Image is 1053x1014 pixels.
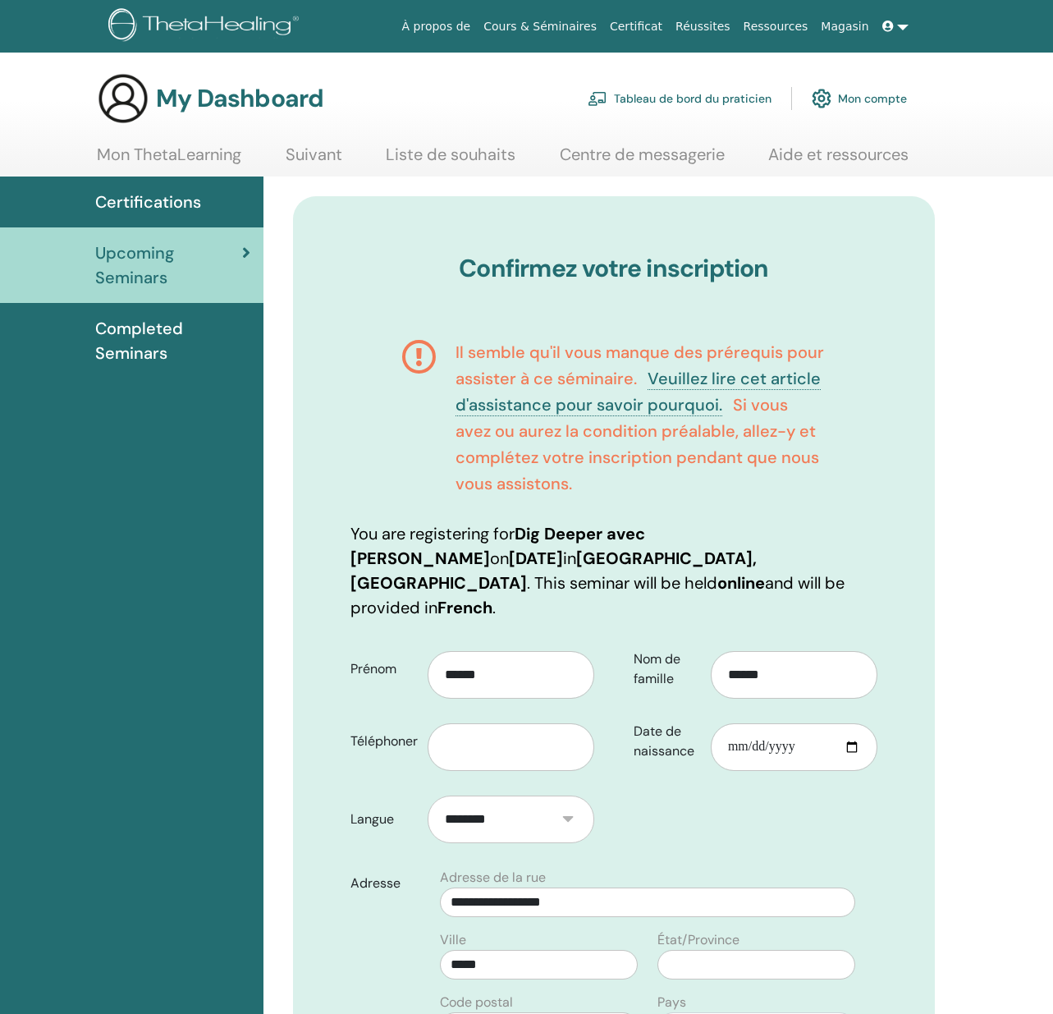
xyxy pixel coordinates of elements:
[588,80,771,117] a: Tableau de bord du praticien
[440,930,466,950] label: Ville
[108,8,304,45] img: logo.png
[440,993,513,1012] label: Code postal
[338,804,428,835] label: Langue
[603,11,669,42] a: Certificat
[657,930,739,950] label: État/Province
[812,85,831,112] img: cog.svg
[386,145,515,177] a: Liste de souhaits
[812,80,907,117] a: Mon compte
[509,548,563,569] b: [DATE]
[440,868,546,888] label: Adresse de la rue
[95,241,242,290] span: Upcoming Seminars
[477,11,603,42] a: Cours & Séminaires
[768,145,909,177] a: Aide et ressources
[338,726,428,757] label: Téléphoner
[97,145,241,177] a: Mon ThetaLearning
[156,84,323,113] h3: My Dashboard
[338,654,428,685] label: Prénom
[350,254,877,283] h3: Confirmez votre inscription
[95,316,250,365] span: Completed Seminars
[338,868,430,899] label: Adresse
[350,521,877,620] p: You are registering for on in . This seminar will be held and will be provided in .
[286,145,342,177] a: Suivant
[396,11,478,42] a: À propos de
[737,11,815,42] a: Ressources
[95,190,201,214] span: Certifications
[560,145,725,177] a: Centre de messagerie
[669,11,736,42] a: Réussites
[657,993,686,1012] label: Pays
[814,11,875,42] a: Magasin
[437,597,492,618] b: French
[97,72,149,125] img: generic-user-icon.jpg
[456,342,824,389] span: Il semble qu'il vous manque des prérequis pour assister à ce séminaire.
[621,644,711,695] label: Nom de famille
[717,572,765,594] b: online
[588,91,607,106] img: chalkboard-teacher.svg
[621,716,711,767] label: Date de naissance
